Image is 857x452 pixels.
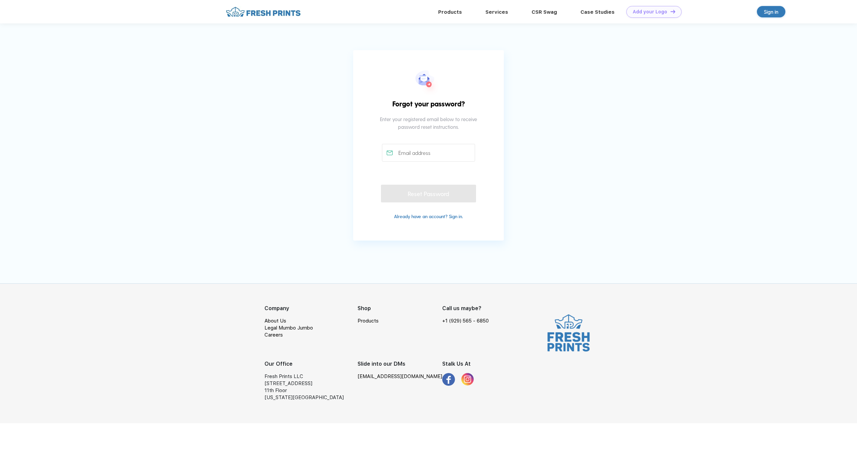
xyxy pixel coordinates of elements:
a: About Us [264,318,286,324]
div: Sign in [764,8,778,16]
div: Our Office [264,360,358,368]
img: insta_logo.svg [461,373,474,386]
a: +1 (929) 565 - 6850 [442,318,489,325]
div: Add your Logo [633,9,667,15]
div: Reset Password [381,185,476,202]
a: Sign in [757,6,785,17]
a: Products [438,9,462,15]
div: Company [264,304,358,312]
a: Legal Mumbo Jumbo [264,325,313,331]
div: Fresh Prints LLC [264,373,358,380]
img: DT [671,10,675,13]
img: fo%20logo%202.webp [224,6,303,18]
a: [EMAIL_ADDRESS][DOMAIN_NAME] [358,373,442,380]
div: 11th Floor [264,387,358,394]
a: Products [358,318,379,324]
a: Already have an account? Sign in. [394,213,463,219]
div: [US_STATE][GEOGRAPHIC_DATA] [264,394,358,401]
img: email_active.svg [387,151,393,155]
div: Shop [358,304,442,312]
a: Careers [264,332,283,338]
div: Slide into our DMs [358,360,442,368]
img: forgot_pwd.svg [415,70,442,98]
input: Email address [382,144,475,162]
div: Enter your registered email below to receive password reset instructions. [376,115,481,144]
div: Stalk Us At [442,360,493,368]
div: Call us maybe? [442,304,493,312]
img: logo [545,313,593,353]
img: footer_facebook.svg [442,373,455,386]
div: Forgot your password? [383,98,474,116]
div: [STREET_ADDRESS] [264,380,358,387]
